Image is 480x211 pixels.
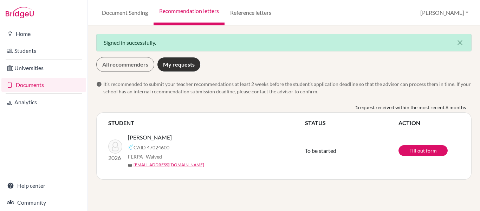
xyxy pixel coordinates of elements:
[96,34,472,51] div: Signed in successfully.
[128,144,134,150] img: Common App logo
[108,118,305,128] th: STUDENT
[96,81,102,87] span: info
[398,118,460,128] th: ACTION
[134,144,169,151] span: CAID 47024600
[157,57,201,72] a: My requests
[1,78,86,92] a: Documents
[128,153,162,160] span: FERPA
[128,163,132,167] span: mail
[108,139,122,154] img: Tiwari, Aashi
[1,27,86,41] a: Home
[1,196,86,210] a: Community
[358,104,466,111] span: request received within the most recent 8 months
[1,179,86,193] a: Help center
[143,154,162,160] span: - Waived
[128,133,172,142] span: [PERSON_NAME]
[449,34,471,51] button: Close
[456,38,464,47] i: close
[134,162,204,168] a: [EMAIL_ADDRESS][DOMAIN_NAME]
[355,104,358,111] b: 1
[103,80,472,95] span: It’s recommended to submit your teacher recommendations at least 2 weeks before the student’s app...
[6,7,34,18] img: Bridge-U
[417,6,472,19] button: [PERSON_NAME]
[398,145,448,156] a: Fill out form
[1,95,86,109] a: Analytics
[1,44,86,58] a: Students
[108,154,122,162] p: 2026
[1,61,86,75] a: Universities
[305,147,336,154] span: To be started
[305,118,398,128] th: STATUS
[96,57,154,72] a: All recommenders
